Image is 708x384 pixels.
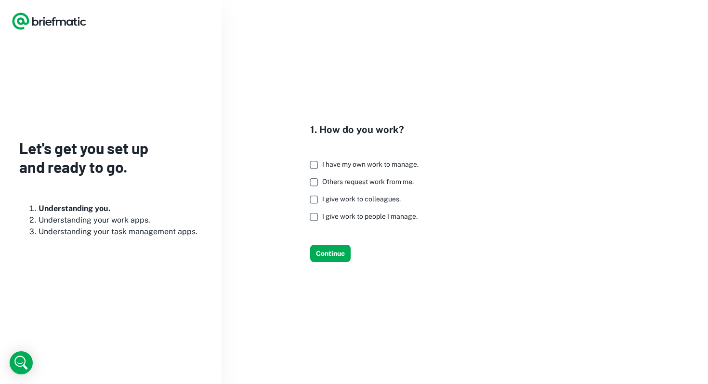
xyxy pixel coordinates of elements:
li: Understanding your task management apps. [39,226,202,238]
div: Open Intercom Messenger [10,351,33,374]
li: Understanding your work apps. [39,214,202,226]
span: I have my own work to manage. [322,160,419,168]
a: Logo [12,12,87,31]
h3: Let's get you set up and ready to go. [19,139,202,176]
span: I give work to colleagues. [322,195,401,203]
span: I give work to people I manage. [322,212,418,220]
h4: 1. How do you work? [310,122,426,137]
b: Understanding you. [39,204,110,213]
button: Continue [310,245,351,262]
span: Others request work from me. [322,178,414,185]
